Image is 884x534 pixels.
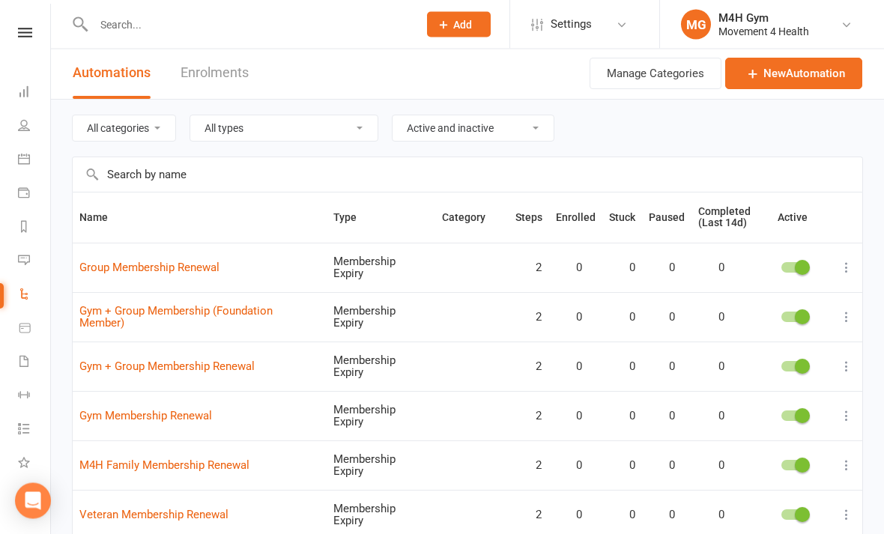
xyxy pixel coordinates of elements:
span: 0 [556,460,582,473]
span: 0 [609,262,635,275]
td: Membership Expiry [327,342,435,392]
span: Add [453,19,472,31]
span: 0 [556,509,582,522]
span: 2 [515,361,542,374]
div: Movement 4 Health [718,25,809,38]
span: 0 [649,361,675,374]
span: 0 [698,312,724,324]
td: Membership Expiry [327,392,435,441]
a: M4H Family Membership Renewal [79,459,249,473]
td: Membership Expiry [327,293,435,342]
a: Reports [18,211,52,245]
span: 0 [609,312,635,324]
th: Type [327,193,435,243]
span: Completed (Last 14d) [698,206,751,229]
button: Active [764,209,824,227]
span: 0 [698,410,724,423]
a: People [18,110,52,144]
span: 0 [649,509,675,522]
span: 0 [649,262,675,275]
span: 0 [649,410,675,423]
button: Category [442,209,502,227]
button: Add [427,12,491,37]
input: Search by name [73,158,862,192]
span: 2 [515,312,542,324]
a: Veteran Membership Renewal [79,509,228,522]
span: 0 [649,312,675,324]
span: 0 [609,460,635,473]
button: Manage Categories [590,58,721,90]
button: Name [79,209,124,227]
th: Stuck [602,193,642,243]
a: Calendar [18,144,52,178]
div: M4H Gym [718,11,809,25]
div: Open Intercom Messenger [15,483,51,519]
span: Settings [551,7,592,41]
span: 0 [556,361,582,374]
span: 0 [556,262,582,275]
a: Gym Membership Renewal [79,410,212,423]
th: Steps [509,193,549,243]
a: Product Sales [18,312,52,346]
div: MG [681,10,711,40]
a: Payments [18,178,52,211]
span: 0 [698,509,724,522]
span: Name [79,212,124,224]
span: 2 [515,460,542,473]
td: Membership Expiry [327,243,435,293]
span: 0 [609,361,635,374]
span: 2 [515,410,542,423]
span: 2 [515,509,542,522]
a: Dashboard [18,76,52,110]
a: Enrolments [181,48,249,100]
span: 0 [698,262,724,275]
a: NewAutomation [725,58,862,90]
span: 2 [515,262,542,275]
span: Active [778,212,808,224]
input: Search... [89,14,408,35]
span: 0 [698,460,724,473]
a: Group Membership Renewal [79,261,220,275]
span: 0 [556,312,582,324]
a: Gym + Group Membership Renewal [79,360,255,374]
button: Automations [73,48,151,100]
th: Enrolled [549,193,602,243]
th: Paused [642,193,691,243]
span: Category [442,212,502,224]
td: Membership Expiry [327,441,435,491]
a: Gym + Group Membership (Foundation Member) [79,305,273,331]
a: What's New [18,447,52,481]
span: 0 [609,509,635,522]
span: 0 [698,361,724,374]
span: 0 [609,410,635,423]
span: 0 [556,410,582,423]
span: 0 [649,460,675,473]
